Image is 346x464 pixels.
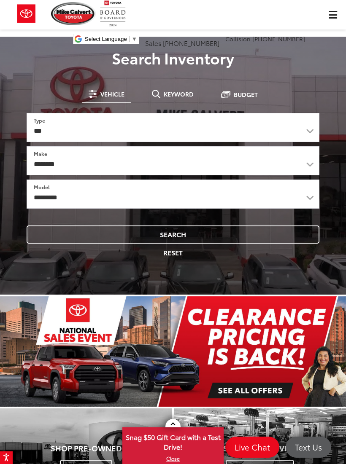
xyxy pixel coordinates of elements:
[252,35,305,43] span: [PHONE_NUMBER]
[100,91,124,97] span: Vehicle
[286,437,331,458] a: Text Us
[123,428,223,454] span: Snag $50 Gift Card with a Test Drive!
[145,38,161,48] span: Sales
[291,442,326,452] span: Text Us
[225,35,251,43] span: Collision
[34,183,50,190] label: Model
[164,91,194,97] span: Keyword
[225,437,279,458] a: Live Chat
[132,36,137,42] span: ▼
[34,117,45,124] label: Type
[51,2,96,25] img: Mike Calvert Toyota
[85,36,127,42] span: Select Language
[27,244,319,262] button: Reset
[85,36,137,42] a: Select Language​
[163,38,219,48] span: [PHONE_NUMBER]
[27,225,319,244] button: Search
[230,442,274,452] span: Live Chat
[34,150,47,157] label: Make
[6,49,340,66] h3: Search Inventory
[234,91,258,97] span: Budget
[6,444,166,453] h4: Shop Pre-Owned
